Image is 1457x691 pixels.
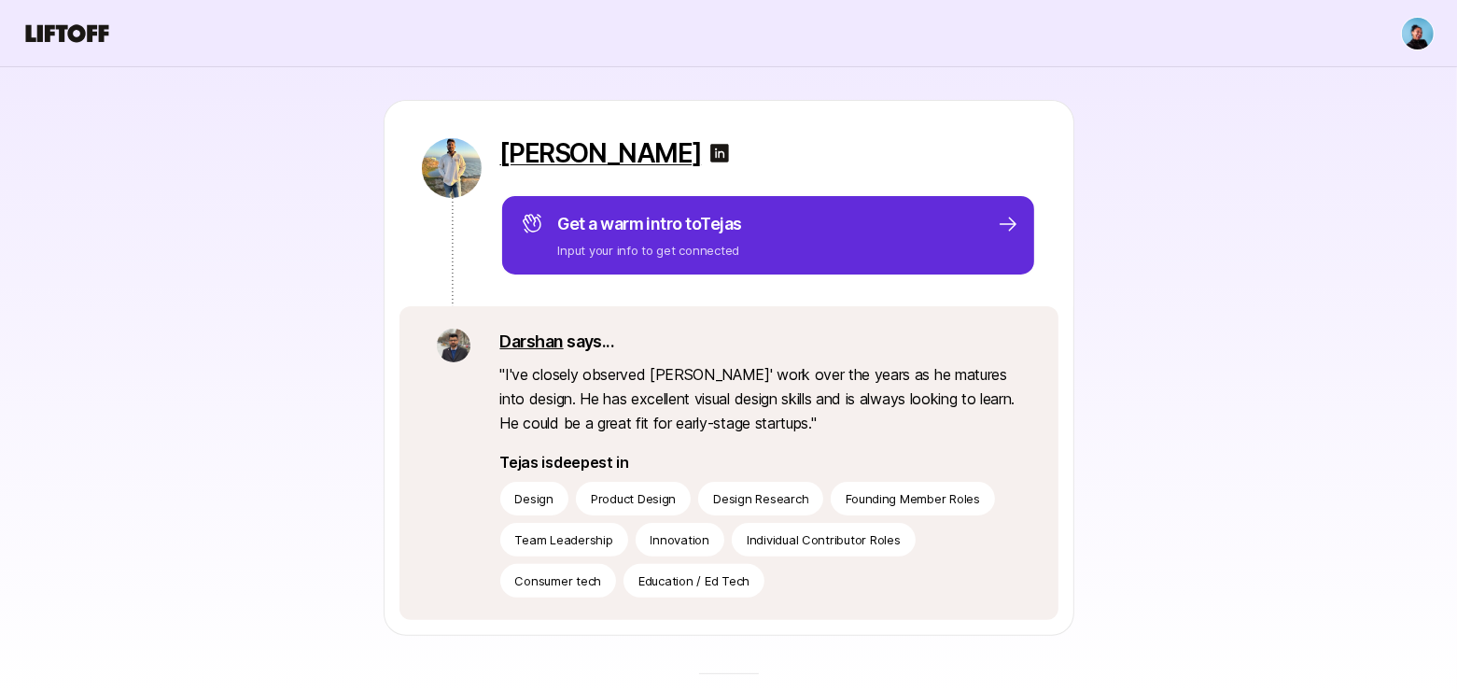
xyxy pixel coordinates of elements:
[437,329,470,362] img: bd4da4d7_5cf5_45b3_8595_1454a3ab2b2e.jpg
[500,138,702,168] a: [PERSON_NAME]
[685,214,741,233] span: to Tejas
[515,489,553,508] p: Design
[515,530,613,549] p: Team Leadership
[558,241,742,260] p: Input your info to get connected
[500,362,1021,435] p: " I've closely observed [PERSON_NAME]' work over the years as he matures into design. He has exce...
[638,571,750,590] p: Education / Ed Tech
[515,571,602,590] p: Consumer tech
[708,142,731,164] img: linkedin-logo
[651,530,709,549] p: Innovation
[500,450,1021,474] p: Tejas is deepest in
[422,138,482,198] img: 2e5c13dd_5487_4ead_b453_9670a157f0ff.jpg
[1401,17,1435,50] button: Janelle Bradley
[591,489,676,508] p: Product Design
[846,489,980,508] p: Founding Member Roles
[1402,18,1434,49] img: Janelle Bradley
[500,329,1021,355] p: says...
[558,211,742,237] p: Get a warm intro
[713,489,808,508] p: Design Research
[747,530,901,549] p: Individual Contributor Roles
[500,331,564,351] a: Darshan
